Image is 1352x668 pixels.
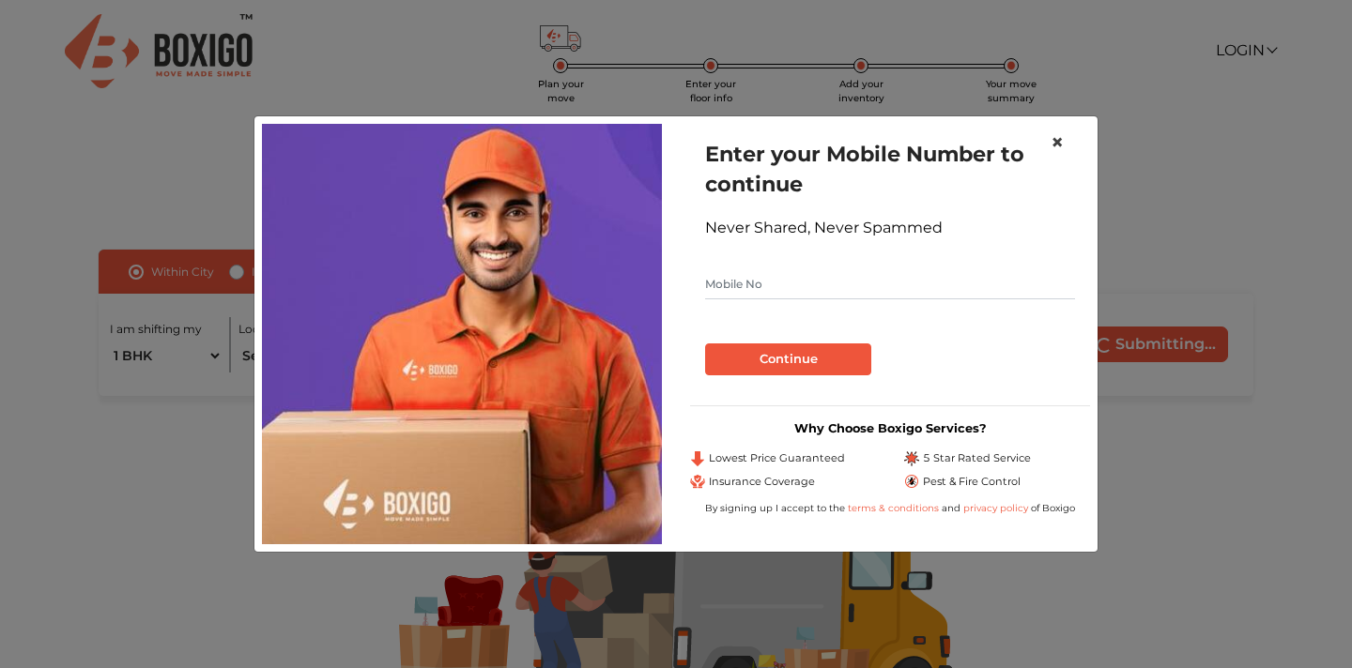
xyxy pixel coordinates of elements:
button: Continue [705,343,871,375]
span: Lowest Price Guaranteed [709,450,845,466]
div: Never Shared, Never Spammed [705,217,1075,239]
h1: Enter your Mobile Number to continue [705,139,1075,199]
span: × [1051,129,1064,156]
a: privacy policy [960,502,1031,514]
span: 5 Star Rated Service [923,450,1031,466]
input: Mobile No [705,269,1075,299]
div: By signing up I accept to the and of Boxigo [690,501,1090,515]
button: Close [1036,116,1079,169]
a: terms & conditions [848,502,942,514]
img: relocation-img [262,124,662,544]
h3: Why Choose Boxigo Services? [690,421,1090,435]
span: Insurance Coverage [709,474,815,490]
span: Pest & Fire Control [923,474,1021,490]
